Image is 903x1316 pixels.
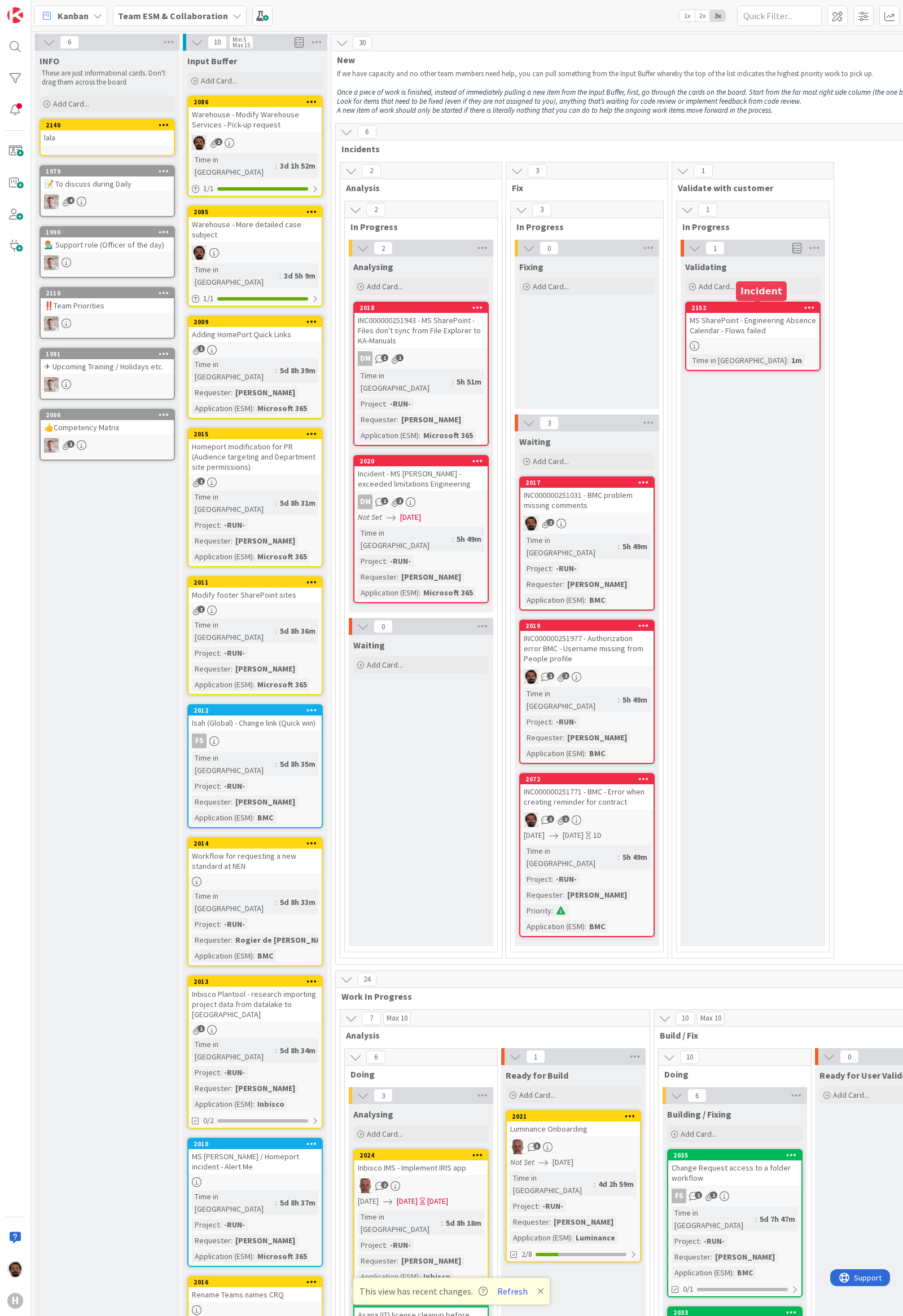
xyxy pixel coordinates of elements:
[354,1178,488,1193] div: HB
[519,1090,555,1100] span: Add Card...
[374,241,393,255] span: 2
[189,317,322,327] div: 2009
[189,182,322,196] div: 1/1
[358,571,397,583] div: Requester
[46,121,174,129] div: 2140
[346,182,488,193] span: Analysis
[198,345,205,352] span: 1
[189,838,322,849] div: 2014
[255,550,310,563] div: Microsoft 365
[618,540,620,553] span: :
[189,217,322,242] div: Warehouse - More detailed case subject
[397,413,398,426] span: :
[420,586,476,599] div: Microsoft 365
[694,164,713,178] span: 1
[233,663,298,675] div: [PERSON_NAME]
[525,479,654,487] div: 2017
[192,550,253,563] div: Application (ESM)
[277,364,318,377] div: 5d 8h 39m
[520,621,654,631] div: 2019
[358,494,372,509] div: DM
[366,203,385,217] span: 2
[41,237,174,252] div: 💁🏼‍♂️ Support role (Officer of the day)
[524,747,585,759] div: Application (ESM)
[189,97,322,132] div: 2086Warehouse - Modify Warehouse Services - Pick-up request
[690,354,787,366] div: Time in [GEOGRAPHIC_DATA]
[618,694,620,706] span: :
[192,135,207,150] img: AC
[358,429,419,441] div: Application (ESM)
[7,1261,23,1277] img: AC
[231,535,233,547] span: :
[189,577,322,588] div: 2011
[358,527,452,551] div: Time in [GEOGRAPHIC_DATA]
[192,663,231,675] div: Requester
[189,1139,322,1174] div: 2010MS [PERSON_NAME] / Homeport incident - Alert Me
[540,416,559,430] span: 3
[387,398,414,410] div: -RUN-
[275,364,277,377] span: :
[507,1111,640,1136] div: 2021Luminance Onboarding
[275,160,277,172] span: :
[833,1090,869,1100] span: Add Card...
[187,55,237,67] span: Input Buffer
[524,534,618,559] div: Time in [GEOGRAPHIC_DATA]
[189,327,322,342] div: Adding HomePort Quick Links
[253,678,255,691] span: :
[192,402,253,414] div: Application (ESM)
[255,811,276,824] div: BMC
[354,303,488,313] div: 2018
[189,245,322,260] div: AC
[524,578,563,590] div: Requester
[510,1140,525,1154] img: HB
[67,440,74,448] span: 1
[189,716,322,730] div: Isah (Global) - Change link (Quick win)
[233,386,298,399] div: [PERSON_NAME]
[396,497,404,505] span: 2
[419,586,420,599] span: :
[367,281,403,292] span: Add Card...
[525,775,654,783] div: 2072
[194,208,322,216] div: 2085
[189,734,322,748] div: FS
[507,1140,640,1154] div: HB
[563,829,584,841] span: [DATE]
[41,438,174,453] div: Rd
[519,436,551,447] span: Waiting
[564,731,630,744] div: [PERSON_NAME]
[353,639,385,651] span: Waiting
[337,96,801,106] em: Look for items that need to be fixed (even if they are not assigned to you), anything that’s wait...
[398,413,464,426] div: [PERSON_NAME]
[454,533,484,545] div: 5h 49m
[192,619,275,643] div: Time in [GEOGRAPHIC_DATA]
[277,160,318,172] div: 3d 1h 52m
[189,439,322,474] div: Homeport modification for PR (Audience targeting and Department site permissions)
[532,203,551,217] span: 3
[553,562,580,575] div: -RUN-
[586,594,608,606] div: BMC
[221,647,248,659] div: -RUN-
[41,166,174,176] div: 1979
[41,255,174,270] div: Rd
[686,303,819,338] div: 2152MS SharePoint - Engineering Absence Calendar - Flows failed
[362,164,381,178] span: 2
[387,555,414,567] div: -RUN-
[533,456,569,466] span: Add Card...
[41,359,174,374] div: ✈ Upcoming Training / Holidays etc.
[277,758,318,770] div: 5d 8h 35m
[586,747,608,759] div: BMC
[381,354,388,361] span: 1
[194,430,322,438] div: 2015
[551,716,553,728] span: :
[358,398,385,410] div: Project
[189,1277,322,1287] div: 2016
[520,669,654,684] div: AC
[354,1150,488,1160] div: 2024
[400,511,421,523] span: [DATE]
[686,313,819,338] div: MS SharePoint - Engineering Absence Calendar - Flows failed
[41,130,174,145] div: lala
[41,166,174,191] div: 1979📝 To discuss during Daily
[452,533,454,545] span: :
[253,811,255,824] span: :
[41,288,174,313] div: 2110‼️Team Priorities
